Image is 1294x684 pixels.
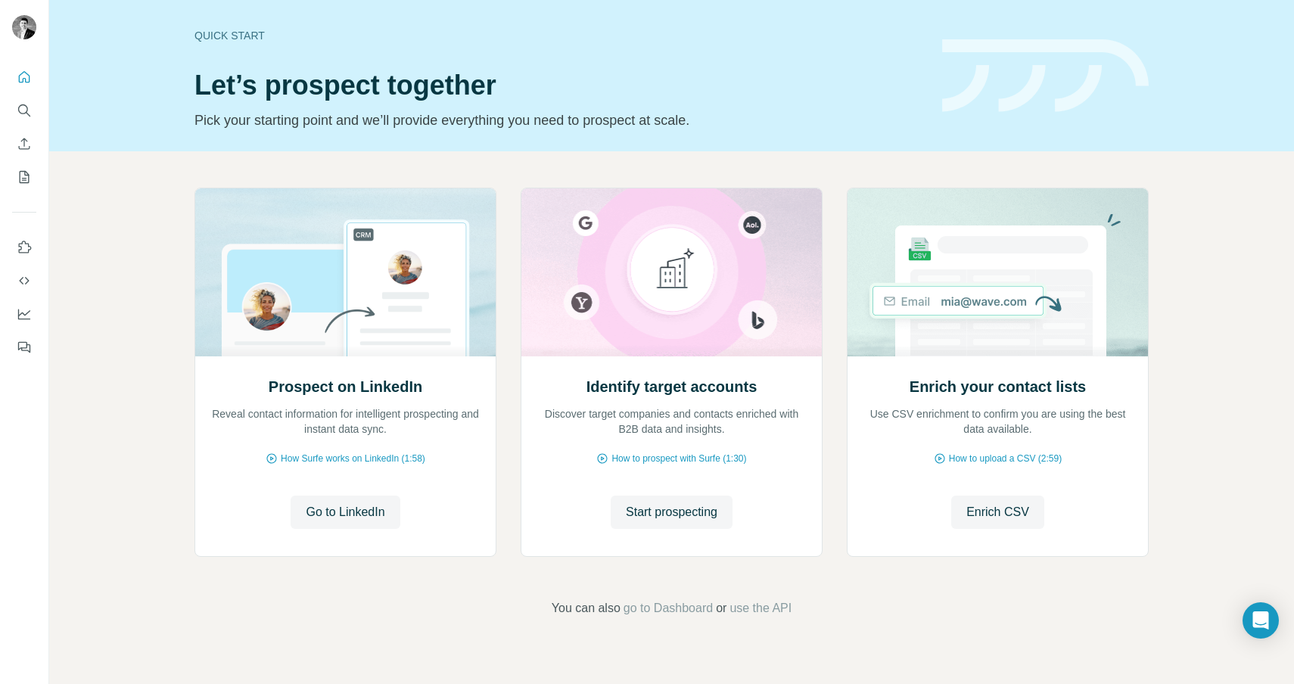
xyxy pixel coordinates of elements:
[716,599,726,617] span: or
[624,599,713,617] button: go to Dashboard
[12,334,36,361] button: Feedback
[942,39,1149,113] img: banner
[194,110,924,131] p: Pick your starting point and we’ll provide everything you need to prospect at scale.
[210,406,481,437] p: Reveal contact information for intelligent prospecting and instant data sync.
[552,599,621,617] span: You can also
[306,503,384,521] span: Go to LinkedIn
[269,376,422,397] h2: Prospect on LinkedIn
[626,503,717,521] span: Start prospecting
[863,406,1133,437] p: Use CSV enrichment to confirm you are using the best data available.
[12,97,36,124] button: Search
[12,163,36,191] button: My lists
[12,267,36,294] button: Use Surfe API
[537,406,807,437] p: Discover target companies and contacts enriched with B2B data and insights.
[966,503,1029,521] span: Enrich CSV
[729,599,792,617] button: use the API
[194,70,924,101] h1: Let’s prospect together
[12,15,36,39] img: Avatar
[281,452,425,465] span: How Surfe works on LinkedIn (1:58)
[586,376,757,397] h2: Identify target accounts
[611,496,733,529] button: Start prospecting
[12,234,36,261] button: Use Surfe on LinkedIn
[949,452,1062,465] span: How to upload a CSV (2:59)
[611,452,746,465] span: How to prospect with Surfe (1:30)
[12,64,36,91] button: Quick start
[12,300,36,328] button: Dashboard
[291,496,400,529] button: Go to LinkedIn
[1243,602,1279,639] div: Open Intercom Messenger
[194,28,924,43] div: Quick start
[951,496,1044,529] button: Enrich CSV
[910,376,1086,397] h2: Enrich your contact lists
[194,188,496,356] img: Prospect on LinkedIn
[847,188,1149,356] img: Enrich your contact lists
[521,188,823,356] img: Identify target accounts
[12,130,36,157] button: Enrich CSV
